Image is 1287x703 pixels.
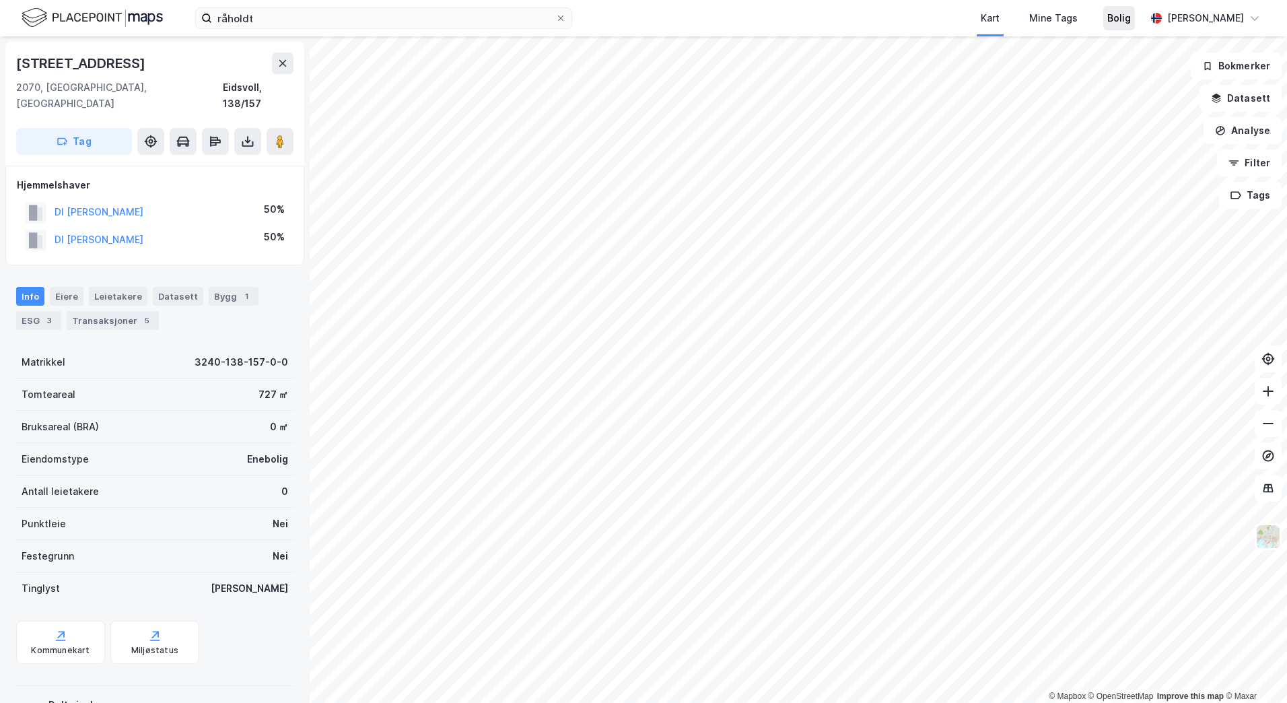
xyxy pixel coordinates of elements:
div: Enebolig [247,451,288,467]
div: Bolig [1107,10,1131,26]
button: Tags [1219,182,1282,209]
iframe: Chat Widget [1220,638,1287,703]
button: Bokmerker [1191,53,1282,79]
div: Antall leietakere [22,483,99,500]
div: 50% [264,201,285,217]
button: Tag [16,128,132,155]
div: Tinglyst [22,580,60,597]
div: Kontrollprogram for chat [1220,638,1287,703]
div: Leietakere [89,287,147,306]
div: Matrikkel [22,354,65,370]
div: Bruksareal (BRA) [22,419,99,435]
div: [PERSON_NAME] [1167,10,1244,26]
img: Z [1255,524,1281,549]
a: OpenStreetMap [1088,692,1154,701]
div: 50% [264,229,285,245]
div: Kart [981,10,1000,26]
div: Mine Tags [1029,10,1078,26]
div: Miljøstatus [131,645,178,656]
div: 2070, [GEOGRAPHIC_DATA], [GEOGRAPHIC_DATA] [16,79,223,112]
div: Eiendomstype [22,451,89,467]
div: 3 [42,314,56,327]
div: [STREET_ADDRESS] [16,53,148,74]
div: 0 [281,483,288,500]
img: logo.f888ab2527a4732fd821a326f86c7f29.svg [22,6,163,30]
div: Datasett [153,287,203,306]
div: Hjemmelshaver [17,177,293,193]
div: Transaksjoner [67,311,159,330]
div: Festegrunn [22,548,74,564]
button: Datasett [1199,85,1282,112]
div: Eidsvoll, 138/157 [223,79,293,112]
button: Analyse [1204,117,1282,144]
div: Nei [273,516,288,532]
div: Tomteareal [22,387,75,403]
div: 5 [140,314,153,327]
input: Søk på adresse, matrikkel, gårdeiere, leietakere eller personer [212,8,555,28]
div: Bygg [209,287,258,306]
div: [PERSON_NAME] [211,580,288,597]
div: Kommunekart [31,645,90,656]
div: 0 ㎡ [270,419,288,435]
div: ESG [16,311,61,330]
a: Mapbox [1049,692,1086,701]
a: Improve this map [1157,692,1224,701]
div: Punktleie [22,516,66,532]
div: 727 ㎡ [258,387,288,403]
div: Info [16,287,44,306]
button: Filter [1217,149,1282,176]
div: Eiere [50,287,83,306]
div: Nei [273,548,288,564]
div: 1 [240,290,253,303]
div: 3240-138-157-0-0 [195,354,288,370]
